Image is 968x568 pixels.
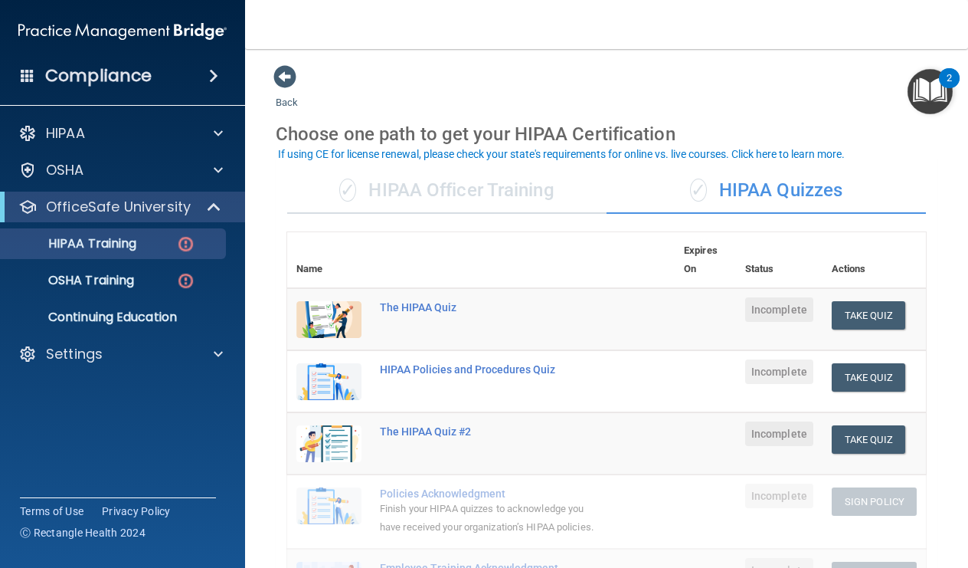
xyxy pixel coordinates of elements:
a: HIPAA [18,124,223,143]
div: The HIPAA Quiz [380,301,598,314]
a: Privacy Policy [102,504,171,519]
p: OfficeSafe University [46,198,191,216]
th: Expires On [675,232,736,288]
div: HIPAA Quizzes [607,168,926,214]
button: Open Resource Center, 2 new notifications [907,69,953,114]
span: Incomplete [745,422,813,446]
img: danger-circle.6113f641.png [176,235,195,254]
span: Incomplete [745,484,813,508]
button: Take Quiz [832,425,905,454]
button: Take Quiz [832,301,905,330]
button: Sign Policy [832,488,917,516]
a: Terms of Use [20,504,83,519]
div: Policies Acknowledgment [380,488,598,500]
p: HIPAA [46,124,85,143]
span: Incomplete [745,297,813,322]
div: If using CE for license renewal, please check your state's requirements for online vs. live cours... [278,149,845,159]
img: danger-circle.6113f641.png [176,271,195,291]
p: OSHA [46,161,84,179]
div: Finish your HIPAA quizzes to acknowledge you have received your organization’s HIPAA policies. [380,500,598,537]
span: ✓ [339,179,356,202]
th: Name [287,232,371,288]
span: Ⓒ Rectangle Health 2024 [20,525,146,540]
p: OSHA Training [10,273,134,288]
div: The HIPAA Quiz #2 [380,425,598,438]
div: Choose one path to get your HIPAA Certification [276,112,937,156]
th: Status [736,232,822,288]
div: HIPAA Policies and Procedures Quiz [380,363,598,376]
a: OfficeSafe University [18,198,222,216]
a: Back [276,78,298,108]
p: Settings [46,345,103,363]
button: If using CE for license renewal, please check your state's requirements for online vs. live cours... [276,146,847,162]
button: Take Quiz [832,363,905,392]
th: Actions [822,232,926,288]
h4: Compliance [45,65,152,87]
a: OSHA [18,161,223,179]
a: Settings [18,345,223,363]
p: Continuing Education [10,310,219,325]
p: HIPAA Training [10,236,136,251]
img: PMB logo [18,16,227,47]
span: Incomplete [745,360,813,384]
div: 2 [947,78,952,98]
div: HIPAA Officer Training [287,168,607,214]
span: ✓ [690,179,707,202]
